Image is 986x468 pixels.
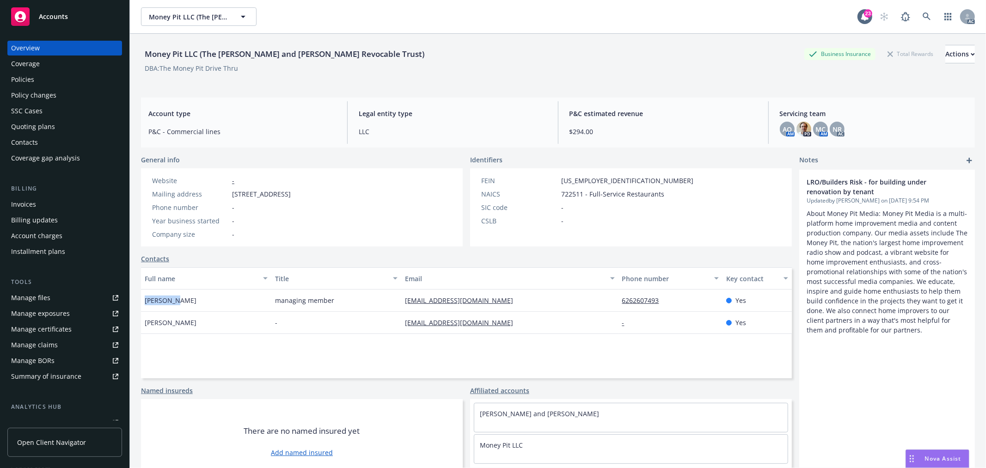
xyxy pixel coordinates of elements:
a: - [232,176,234,185]
a: Manage BORs [7,353,122,368]
div: Summary of insurance [11,369,81,384]
span: General info [141,155,180,165]
div: Manage BORs [11,353,55,368]
a: Coverage gap analysis [7,151,122,166]
div: Total Rewards [883,48,938,60]
button: Key contact [723,267,792,289]
a: Policies [7,72,122,87]
a: [EMAIL_ADDRESS][DOMAIN_NAME] [405,296,521,305]
a: Manage exposures [7,306,122,321]
div: DBA: The Money Pit Drive Thru [145,63,238,73]
span: Notes [799,155,818,166]
a: SSC Cases [7,104,122,118]
div: Loss summary generator [11,415,88,430]
a: Report a Bug [896,7,915,26]
a: Named insureds [141,386,193,395]
a: Contacts [7,135,122,150]
div: Company size [152,229,228,239]
div: Billing [7,184,122,193]
div: Year business started [152,216,228,226]
button: Actions [945,45,975,63]
div: Tools [7,277,122,287]
div: Overview [11,41,40,55]
a: Billing updates [7,213,122,228]
span: $294.00 [570,127,757,136]
div: Website [152,176,228,185]
div: Drag to move [906,450,918,468]
span: Yes [735,318,746,327]
div: 23 [864,9,872,18]
span: Account type [148,109,336,118]
div: Manage exposures [11,306,70,321]
a: Account charges [7,228,122,243]
div: Key contact [726,274,778,283]
span: LRO/Builders Risk - for building under renovation by tenant [807,177,943,197]
button: Phone number [619,267,723,289]
div: Contacts [11,135,38,150]
span: Updated by [PERSON_NAME] on [DATE] 9:54 PM [807,197,968,205]
span: - [561,203,563,212]
span: Accounts [39,13,68,20]
div: Invoices [11,197,36,212]
div: LRO/Builders Risk - for building under renovation by tenantUpdatedby [PERSON_NAME] on [DATE] 9:54... [799,170,975,342]
div: Manage claims [11,338,58,352]
button: Title [271,267,402,289]
button: Full name [141,267,271,289]
span: - [561,216,563,226]
span: - [232,216,234,226]
a: Invoices [7,197,122,212]
a: add [964,155,975,166]
div: SSC Cases [11,104,43,118]
div: Analytics hub [7,402,122,412]
div: Phone number [622,274,709,283]
img: photo [796,122,811,136]
a: Summary of insurance [7,369,122,384]
span: P&C - Commercial lines [148,127,336,136]
div: Billing updates [11,213,58,228]
span: P&C estimated revenue [570,109,757,118]
span: [STREET_ADDRESS] [232,189,291,199]
a: Switch app [939,7,957,26]
span: - [232,229,234,239]
div: NAICS [481,189,557,199]
a: Manage claims [7,338,122,352]
a: - [622,318,632,327]
span: Yes [735,296,746,305]
a: Add named insured [271,448,333,457]
a: [EMAIL_ADDRESS][DOMAIN_NAME] [405,318,521,327]
a: Overview [7,41,122,55]
div: Quoting plans [11,119,55,134]
a: Installment plans [7,244,122,259]
a: Accounts [7,4,122,30]
span: Nova Assist [925,455,962,462]
div: FEIN [481,176,557,185]
span: [PERSON_NAME] [145,318,196,327]
span: managing member [275,296,334,305]
a: Search [918,7,936,26]
div: Account charges [11,228,62,243]
a: Policy changes [7,88,122,103]
div: Money Pit LLC (The [PERSON_NAME] and [PERSON_NAME] Revocable Trust) [141,48,428,60]
div: Manage files [11,290,50,305]
div: Business Insurance [804,48,876,60]
span: - [232,203,234,212]
button: Money Pit LLC (The [PERSON_NAME] and [PERSON_NAME] Revocable Trust) [141,7,257,26]
button: Email [401,267,618,289]
a: Loss summary generator [7,415,122,430]
span: Legal entity type [359,109,546,118]
div: Title [275,274,388,283]
span: Servicing team [780,109,968,118]
div: Policy changes [11,88,56,103]
a: [PERSON_NAME] and [PERSON_NAME] [480,409,599,418]
span: Open Client Navigator [17,437,86,447]
span: [PERSON_NAME] [145,296,196,305]
div: Coverage [11,56,40,71]
div: Manage certificates [11,322,72,337]
span: 722511 - Full-Service Restaurants [561,189,664,199]
a: Money Pit LLC [480,441,523,450]
a: Quoting plans [7,119,122,134]
a: Manage certificates [7,322,122,337]
div: Full name [145,274,257,283]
